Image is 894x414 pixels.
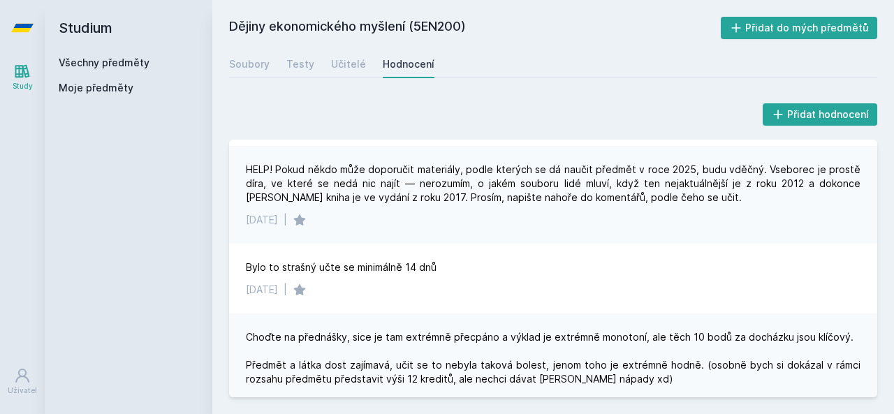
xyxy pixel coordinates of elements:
a: Uživatel [3,360,42,403]
div: [DATE] [246,283,278,297]
a: Study [3,56,42,98]
a: Hodnocení [383,50,434,78]
button: Přidat hodnocení [763,103,878,126]
a: Testy [286,50,314,78]
div: [DATE] [246,213,278,227]
div: | [284,213,287,227]
div: Bylo to strašný učte se minimálně 14 dnů [246,260,437,274]
div: | [284,283,287,297]
a: Soubory [229,50,270,78]
a: Všechny předměty [59,57,149,68]
div: Učitelé [331,57,366,71]
div: Testy [286,57,314,71]
button: Přidat do mých předmětů [721,17,878,39]
span: Moje předměty [59,81,133,95]
div: Hodnocení [383,57,434,71]
h2: Dějiny ekonomického myšlení (5EN200) [229,17,721,39]
div: Soubory [229,57,270,71]
div: HELP! Pokud někdo může doporučit materiály, podle kterých se dá naučit předmět v roce 2025, budu ... [246,163,860,205]
div: Uživatel [8,385,37,396]
a: Učitelé [331,50,366,78]
div: Study [13,81,33,91]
